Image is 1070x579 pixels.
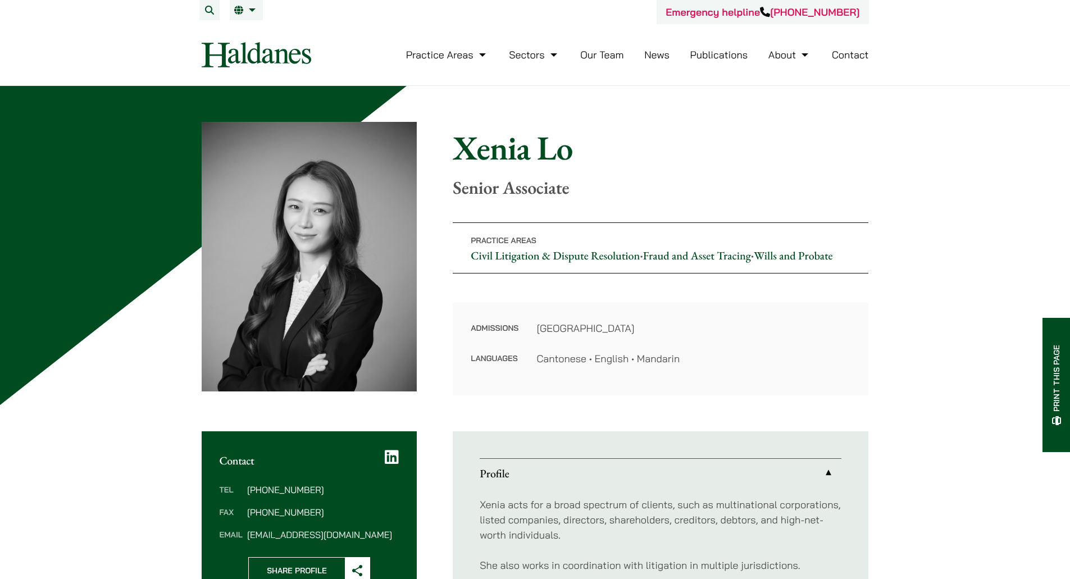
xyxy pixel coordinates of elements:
[220,454,399,467] h2: Contact
[536,321,850,336] dd: [GEOGRAPHIC_DATA]
[220,508,243,530] dt: Fax
[471,321,518,351] dt: Admissions
[247,508,399,517] dd: [PHONE_NUMBER]
[768,48,811,61] a: About
[234,6,258,15] a: EN
[471,235,536,245] span: Practice Areas
[480,459,841,488] a: Profile
[480,497,841,542] p: Xenia acts for a broad spectrum of clients, such as multinational corporations, listed companies,...
[220,530,243,539] dt: Email
[453,127,868,168] h1: Xenia Lo
[385,449,399,465] a: LinkedIn
[644,48,670,61] a: News
[690,48,748,61] a: Publications
[832,48,869,61] a: Contact
[643,248,751,263] a: Fraud and Asset Tracing
[471,351,518,366] dt: Languages
[580,48,623,61] a: Our Team
[406,48,489,61] a: Practice Areas
[480,558,841,573] p: She also works in coordination with litigation in multiple jurisdictions.
[453,222,868,273] p: • •
[453,177,868,198] p: Senior Associate
[754,248,832,263] a: Wills and Probate
[509,48,559,61] a: Sectors
[202,42,311,67] img: Logo of Haldanes
[471,248,640,263] a: Civil Litigation & Dispute Resolution
[666,6,859,19] a: Emergency helpline[PHONE_NUMBER]
[220,485,243,508] dt: Tel
[247,485,399,494] dd: [PHONE_NUMBER]
[247,530,399,539] dd: [EMAIL_ADDRESS][DOMAIN_NAME]
[536,351,850,366] dd: Cantonese • English • Mandarin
